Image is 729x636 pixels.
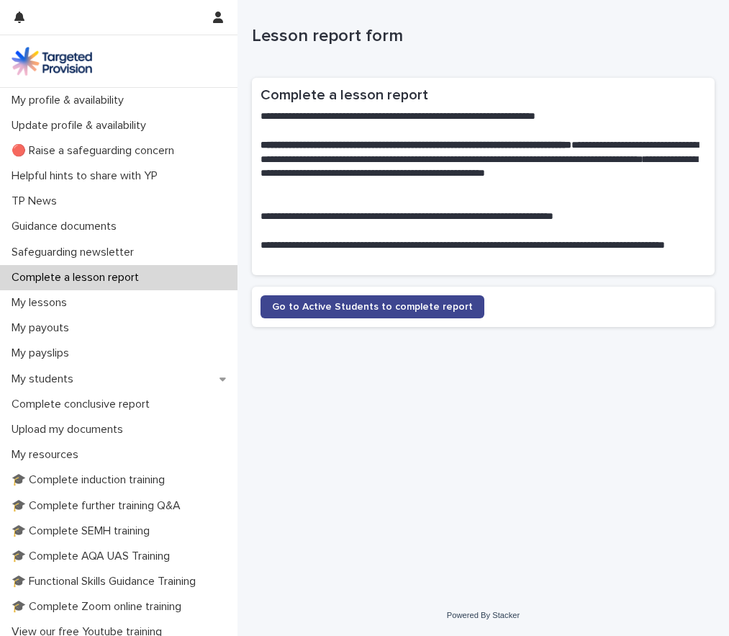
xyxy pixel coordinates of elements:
[447,611,520,619] a: Powered By Stacker
[6,600,193,614] p: 🎓 Complete Zoom online training
[6,271,150,285] p: Complete a lesson report
[261,86,706,104] h2: Complete a lesson report
[6,119,158,133] p: Update profile & availability
[12,47,92,76] img: M5nRWzHhSzIhMunXDL62
[6,220,128,233] p: Guidance documents
[6,448,90,462] p: My resources
[6,246,145,259] p: Safeguarding newsletter
[6,398,161,411] p: Complete conclusive report
[6,296,78,310] p: My lessons
[6,473,176,487] p: 🎓 Complete induction training
[6,321,81,335] p: My payouts
[6,372,85,386] p: My students
[261,295,484,318] a: Go to Active Students to complete report
[6,194,68,208] p: TP News
[252,26,709,47] p: Lesson report form
[6,499,192,513] p: 🎓 Complete further training Q&A
[6,550,181,563] p: 🎓 Complete AQA UAS Training
[6,346,81,360] p: My payslips
[6,144,186,158] p: 🔴 Raise a safeguarding concern
[6,169,169,183] p: Helpful hints to share with YP
[6,575,207,588] p: 🎓 Functional Skills Guidance Training
[6,524,161,538] p: 🎓 Complete SEMH training
[6,94,135,107] p: My profile & availability
[272,302,473,312] span: Go to Active Students to complete report
[6,423,135,436] p: Upload my documents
